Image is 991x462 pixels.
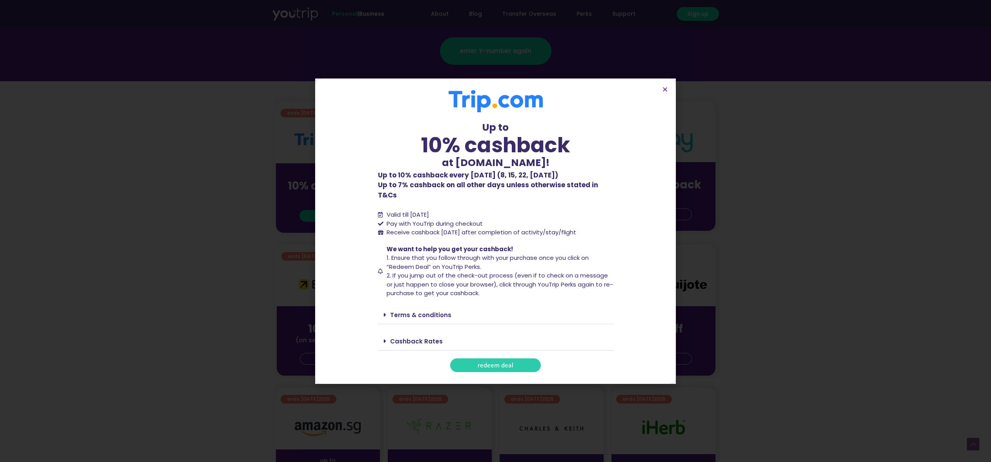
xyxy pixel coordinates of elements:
div: Up to at [DOMAIN_NAME]! [378,120,613,170]
div: Cashback Rates [378,332,613,351]
span: 1. Ensure that you follow through with your purchase once you click on “Redeem Deal” on YouTrip P... [387,254,589,271]
p: Up to 7% cashback on all other days unless otherwise stated in T&Cs [378,170,613,201]
a: Terms & conditions [390,311,451,319]
span: We want to help you get your cashback! [387,245,513,253]
span: Pay with YouTrip during checkout [385,219,483,228]
div: 10% cashback [378,135,613,155]
div: Terms & conditions [378,306,613,324]
b: Up to 10% cashback every [DATE] (8, 15, 22, [DATE]) [378,170,558,180]
span: redeem deal [478,362,513,368]
span: Receive cashback [DATE] after completion of activity/stay/flight [387,228,576,236]
span: 2. If you jump out of the check-out process (even if to check on a message or just happen to clos... [387,271,613,297]
a: Close [662,86,668,92]
span: Valid till [DATE] [387,210,429,219]
a: Cashback Rates [390,337,443,345]
a: redeem deal [450,358,541,372]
